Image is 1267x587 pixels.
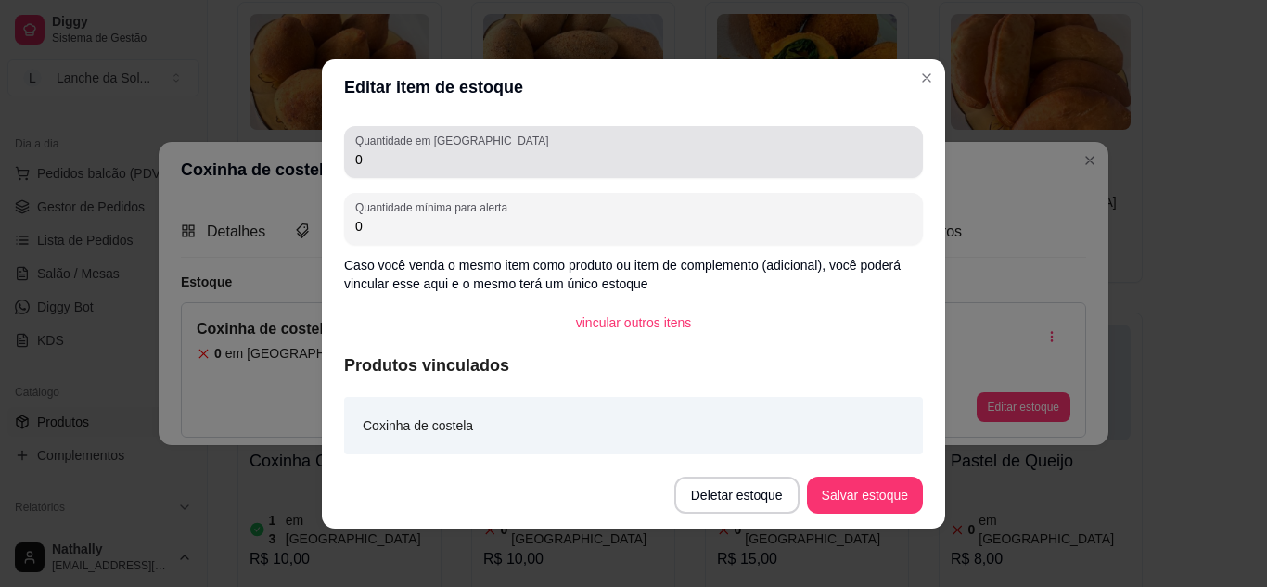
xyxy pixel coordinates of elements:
header: Editar item de estoque [322,59,945,115]
input: Quantidade em estoque [355,150,912,169]
label: Quantidade em [GEOGRAPHIC_DATA] [355,133,555,148]
button: vincular outros itens [561,304,707,341]
button: Salvar estoque [807,477,923,514]
input: Quantidade mínima para alerta [355,217,912,236]
button: Close [912,63,941,93]
label: Quantidade mínima para alerta [355,199,514,215]
article: Produtos vinculados [344,352,923,378]
p: Caso você venda o mesmo item como produto ou item de complemento (adicional), você poderá vincula... [344,256,923,293]
button: Deletar estoque [674,477,800,514]
article: Coxinha de costela [363,415,473,436]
